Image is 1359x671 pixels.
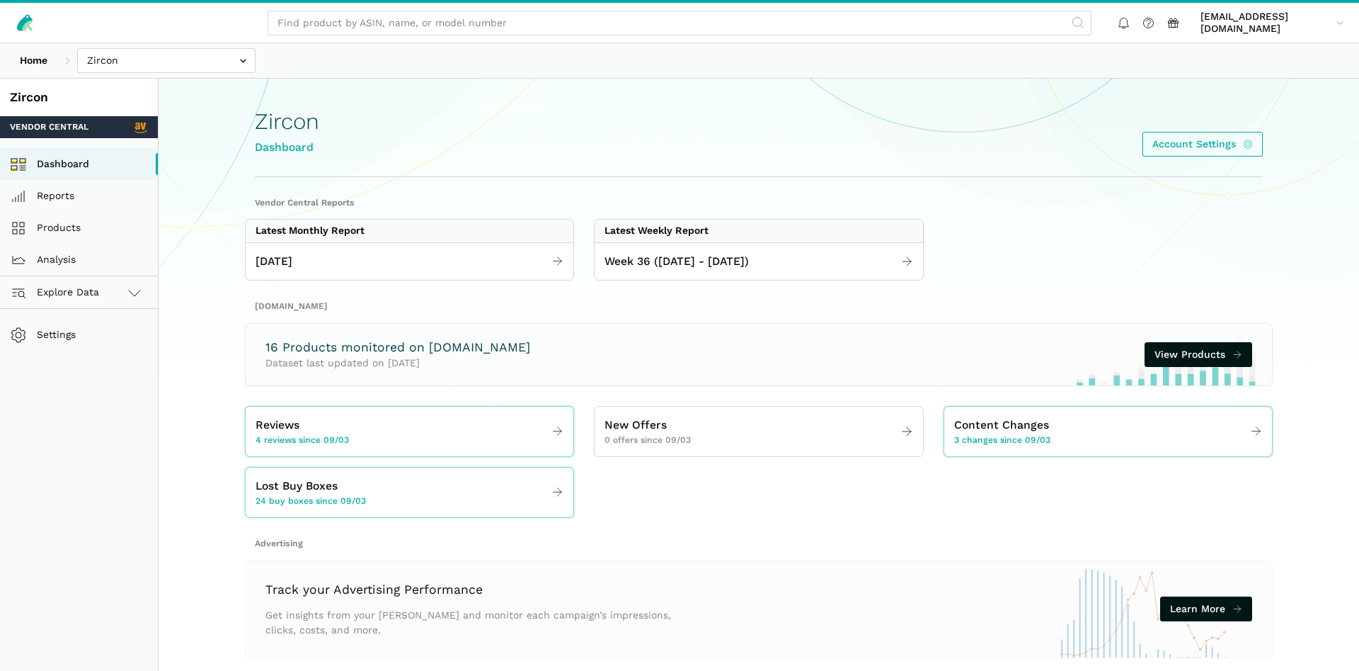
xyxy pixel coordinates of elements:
a: Account Settings [1142,132,1263,157]
span: New Offers [604,417,667,434]
span: View Products [1154,347,1225,362]
span: Content Changes [954,417,1049,434]
div: Latest Weekly Report [604,225,709,237]
h3: Track your Advertising Performance [265,581,679,599]
a: [EMAIL_ADDRESS][DOMAIN_NAME] [1195,8,1349,38]
span: Lost Buy Boxes [256,478,338,495]
h2: Vendor Central Reports [255,197,1263,210]
span: [EMAIL_ADDRESS][DOMAIN_NAME] [1200,11,1331,35]
a: Learn More [1160,597,1253,621]
span: Vendor Central [10,121,88,134]
div: Latest Monthly Report [256,225,365,237]
span: Learn More [1170,602,1225,616]
h1: Zircon [255,109,319,134]
span: 4 reviews since 09/03 [256,434,349,447]
a: New Offers 0 offers since 09/03 [595,412,922,451]
a: [DATE] [246,248,573,276]
span: [DATE] [256,253,292,271]
a: Reviews 4 reviews since 09/03 [246,412,573,451]
p: Dataset last updated on [DATE] [265,356,530,371]
span: Explore Data [15,284,99,301]
a: Week 36 ([DATE] - [DATE]) [595,248,922,276]
input: Find product by ASIN, name, or model number [268,11,1091,35]
span: 24 buy boxes since 09/03 [256,495,366,508]
h3: 16 Products monitored on [DOMAIN_NAME] [265,339,530,356]
div: Zircon [10,89,148,106]
a: Home [10,48,57,73]
a: Content Changes 3 changes since 09/03 [944,412,1272,451]
span: Week 36 ([DATE] - [DATE]) [604,253,749,271]
a: Lost Buy Boxes 24 buy boxes since 09/03 [246,473,573,512]
span: 0 offers since 09/03 [604,434,691,447]
span: 3 changes since 09/03 [954,434,1050,447]
span: Reviews [256,417,299,434]
p: Get insights from your [PERSON_NAME] and monitor each campaign’s impressions, clicks, costs, and ... [265,608,679,638]
input: Zircon [77,48,256,73]
h2: Advertising [255,538,1263,551]
h2: [DOMAIN_NAME] [255,300,1263,313]
a: View Products [1145,342,1253,367]
div: Dashboard [255,139,319,157]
